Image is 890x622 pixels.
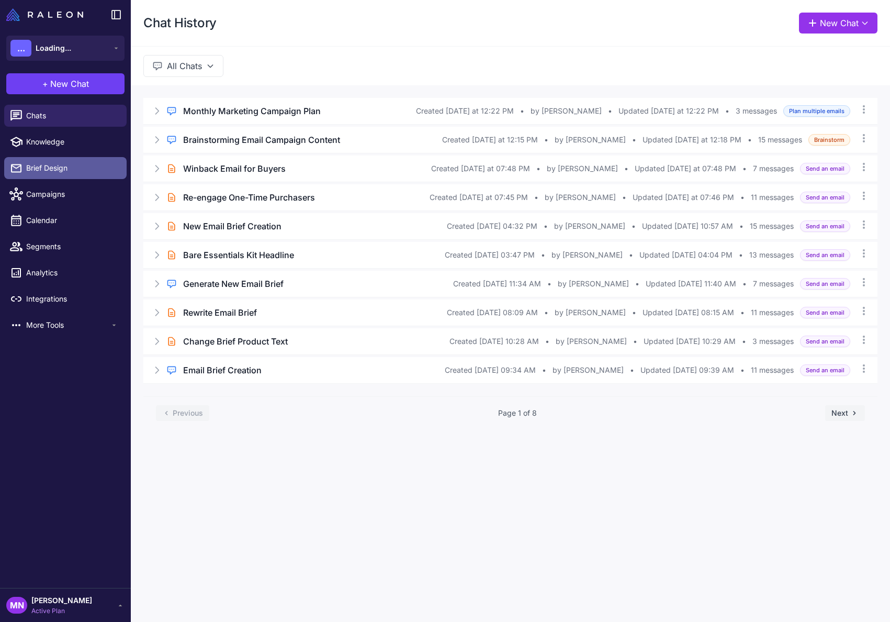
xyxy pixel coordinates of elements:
[555,134,626,146] span: by [PERSON_NAME]
[6,73,125,94] button: +New Chat
[50,77,89,90] span: New Chat
[725,105,729,117] span: •
[545,192,616,203] span: by [PERSON_NAME]
[431,163,530,174] span: Created [DATE] at 07:48 PM
[799,13,877,34] button: New Chat
[156,405,209,421] button: Previous
[42,77,48,90] span: +
[800,364,850,376] span: Send an email
[520,105,524,117] span: •
[416,105,514,117] span: Created [DATE] at 12:22 PM
[739,249,743,261] span: •
[445,249,535,261] span: Created [DATE] 03:47 PM
[825,405,865,421] button: Next
[742,336,746,347] span: •
[633,192,734,203] span: Updated [DATE] at 07:46 PM
[449,336,539,347] span: Created [DATE] 10:28 AM
[442,134,538,146] span: Created [DATE] at 12:15 PM
[183,364,262,376] h3: Email Brief Creation
[740,192,745,203] span: •
[740,364,745,376] span: •
[183,306,257,319] h3: Rewrite Email Brief
[800,278,850,290] span: Send an email
[430,192,528,203] span: Created [DATE] at 07:45 PM
[447,307,538,318] span: Created [DATE] 08:09 AM
[536,163,540,174] span: •
[633,336,637,347] span: •
[800,163,850,175] span: Send an email
[183,191,315,204] h3: Re-engage One-Time Purchasers
[4,288,127,310] a: Integrations
[183,134,340,146] h3: Brainstorming Email Campaign Content
[553,364,624,376] span: by [PERSON_NAME]
[183,105,321,117] h3: Monthly Marketing Campaign Plan
[4,209,127,231] a: Calendar
[751,307,794,318] span: 11 messages
[183,220,281,232] h3: New Email Brief Creation
[622,192,626,203] span: •
[6,8,83,21] img: Raleon Logo
[6,36,125,61] button: ...Loading...
[447,220,537,232] span: Created [DATE] 04:32 PM
[752,336,794,347] span: 3 messages
[639,249,733,261] span: Updated [DATE] 04:04 PM
[551,249,623,261] span: by [PERSON_NAME]
[183,249,294,261] h3: Bare Essentials Kit Headline
[751,192,794,203] span: 11 messages
[26,319,110,331] span: More Tools
[739,220,743,232] span: •
[445,364,536,376] span: Created [DATE] 09:34 AM
[800,307,850,319] span: Send an email
[749,249,794,261] span: 13 messages
[635,278,639,290] span: •
[26,136,118,148] span: Knowledge
[542,364,546,376] span: •
[26,215,118,226] span: Calendar
[544,307,548,318] span: •
[758,134,802,146] span: 15 messages
[26,293,118,305] span: Integrations
[4,131,127,153] a: Knowledge
[6,597,27,614] div: MN
[753,163,794,174] span: 7 messages
[544,220,548,232] span: •
[632,220,636,232] span: •
[643,134,741,146] span: Updated [DATE] at 12:18 PM
[558,278,629,290] span: by [PERSON_NAME]
[635,163,736,174] span: Updated [DATE] at 07:48 PM
[808,134,850,146] span: Brainstorm
[547,163,618,174] span: by [PERSON_NAME]
[26,162,118,174] span: Brief Design
[632,134,636,146] span: •
[26,241,118,252] span: Segments
[4,262,127,284] a: Analytics
[4,157,127,179] a: Brief Design
[556,336,627,347] span: by [PERSON_NAME]
[545,336,549,347] span: •
[742,163,747,174] span: •
[751,364,794,376] span: 11 messages
[624,163,628,174] span: •
[554,220,625,232] span: by [PERSON_NAME]
[753,278,794,290] span: 7 messages
[4,105,127,127] a: Chats
[183,277,284,290] h3: Generate New Email Brief
[26,267,118,279] span: Analytics
[143,55,223,77] button: All Chats
[736,105,777,117] span: 3 messages
[783,105,850,117] span: Plan multiple emails
[642,220,733,232] span: Updated [DATE] 10:57 AM
[453,278,541,290] span: Created [DATE] 11:34 AM
[498,407,537,419] span: Page 1 of 8
[800,249,850,261] span: Send an email
[630,364,634,376] span: •
[632,307,636,318] span: •
[183,335,288,348] h3: Change Brief Product Text
[541,249,545,261] span: •
[800,336,850,348] span: Send an email
[618,105,719,117] span: Updated [DATE] at 12:22 PM
[555,307,626,318] span: by [PERSON_NAME]
[31,595,92,606] span: [PERSON_NAME]
[629,249,633,261] span: •
[740,307,745,318] span: •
